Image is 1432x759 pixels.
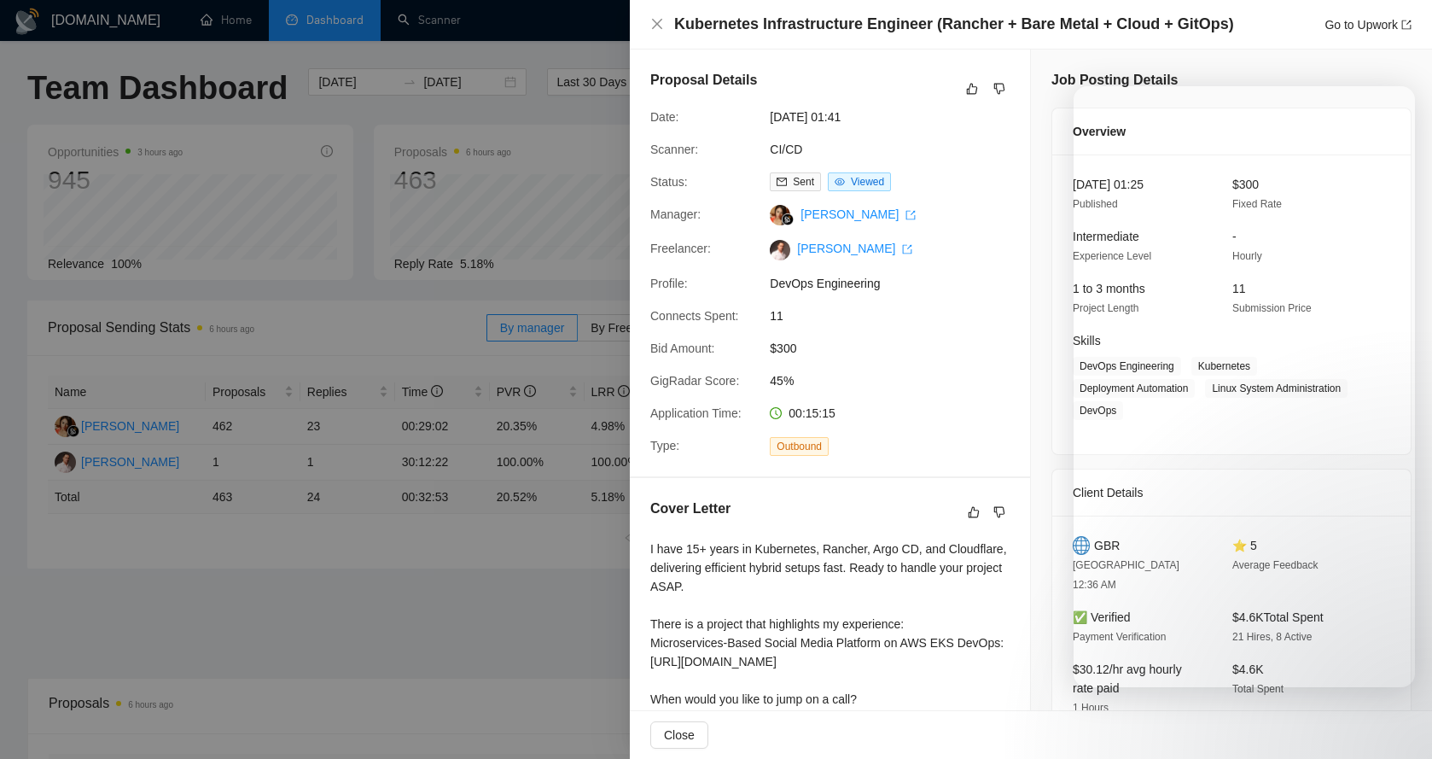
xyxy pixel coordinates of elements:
span: Close [664,726,695,744]
span: 45% [770,371,1026,390]
span: like [968,505,980,519]
h5: Cover Letter [650,499,731,519]
span: 1 Hours [1073,702,1109,714]
div: Client Details [1073,470,1390,516]
span: clock-circle [770,407,782,419]
span: Sent [793,176,814,188]
span: dislike [993,505,1005,519]
a: Go to Upworkexport [1324,18,1412,32]
span: Deployment Automation [1073,379,1195,398]
span: DevOps [1073,401,1123,420]
span: Bid Amount: [650,342,715,355]
span: Experience Level [1073,250,1151,262]
button: like [963,502,984,523]
span: $30.12/hr avg hourly rate paid [1073,663,1182,695]
button: dislike [989,502,1010,523]
span: export [1401,20,1412,30]
span: Profile: [650,277,688,290]
button: Close [650,721,708,749]
span: Intermediate [1073,230,1139,243]
span: Skills [1073,334,1101,347]
button: like [962,79,982,99]
span: Viewed [851,176,884,188]
img: gigradar-bm.png [782,213,794,225]
h4: Kubernetes Infrastructure Engineer (Rancher + Bare Metal + Cloud + GitOps) [674,14,1234,35]
span: ✅ Verified [1073,610,1131,624]
iframe: To enrich screen reader interactions, please activate Accessibility in Grammarly extension settings [1074,86,1415,687]
iframe: Intercom live chat [1374,701,1415,742]
button: Close [650,17,664,32]
span: Total Spent [1232,683,1284,695]
span: DevOps Engineering [1073,357,1181,376]
img: 🌐 [1073,536,1090,555]
span: Status: [650,175,688,189]
h5: Job Posting Details [1051,70,1178,90]
span: $300 [770,339,1026,358]
div: I have 15+ years in Kubernetes, Rancher, Argo CD, and Cloudflare, delivering efficient hybrid set... [650,540,1010,727]
span: close [650,17,664,31]
span: GigRadar Score: [650,374,739,388]
span: export [902,244,912,254]
span: dislike [993,82,1005,96]
a: CI/CD [770,143,802,156]
span: [GEOGRAPHIC_DATA] 12:36 AM [1073,559,1179,591]
a: [PERSON_NAME] export [797,242,912,255]
span: Connects Spent: [650,309,739,323]
img: c1I4cW3tXLx3YbyfSnzDfrd8-gOUMXq84ADUd_-omsFvdP7x21P59oDbabbOPey8iE [770,240,790,260]
span: [DATE] 01:25 [1073,178,1144,191]
span: Freelancer: [650,242,711,255]
h5: Proposal Details [650,70,757,90]
span: export [905,210,916,220]
span: Application Time: [650,406,742,420]
span: 00:15:15 [789,406,835,420]
span: DevOps Engineering [770,274,1026,293]
span: Project Length [1073,302,1138,314]
span: Outbound [770,437,829,456]
span: Published [1073,198,1118,210]
span: Scanner: [650,143,698,156]
span: Overview [1073,122,1126,141]
span: Type: [650,439,679,452]
span: 11 [770,307,1026,325]
span: mail [777,177,787,187]
span: Date: [650,110,678,124]
a: [PERSON_NAME] export [800,207,916,221]
span: 1 to 3 months [1073,282,1145,295]
button: dislike [989,79,1010,99]
span: [DATE] 01:41 [770,108,1026,126]
span: eye [835,177,845,187]
span: like [966,82,978,96]
span: Payment Verification [1073,631,1166,643]
span: Manager: [650,207,701,221]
